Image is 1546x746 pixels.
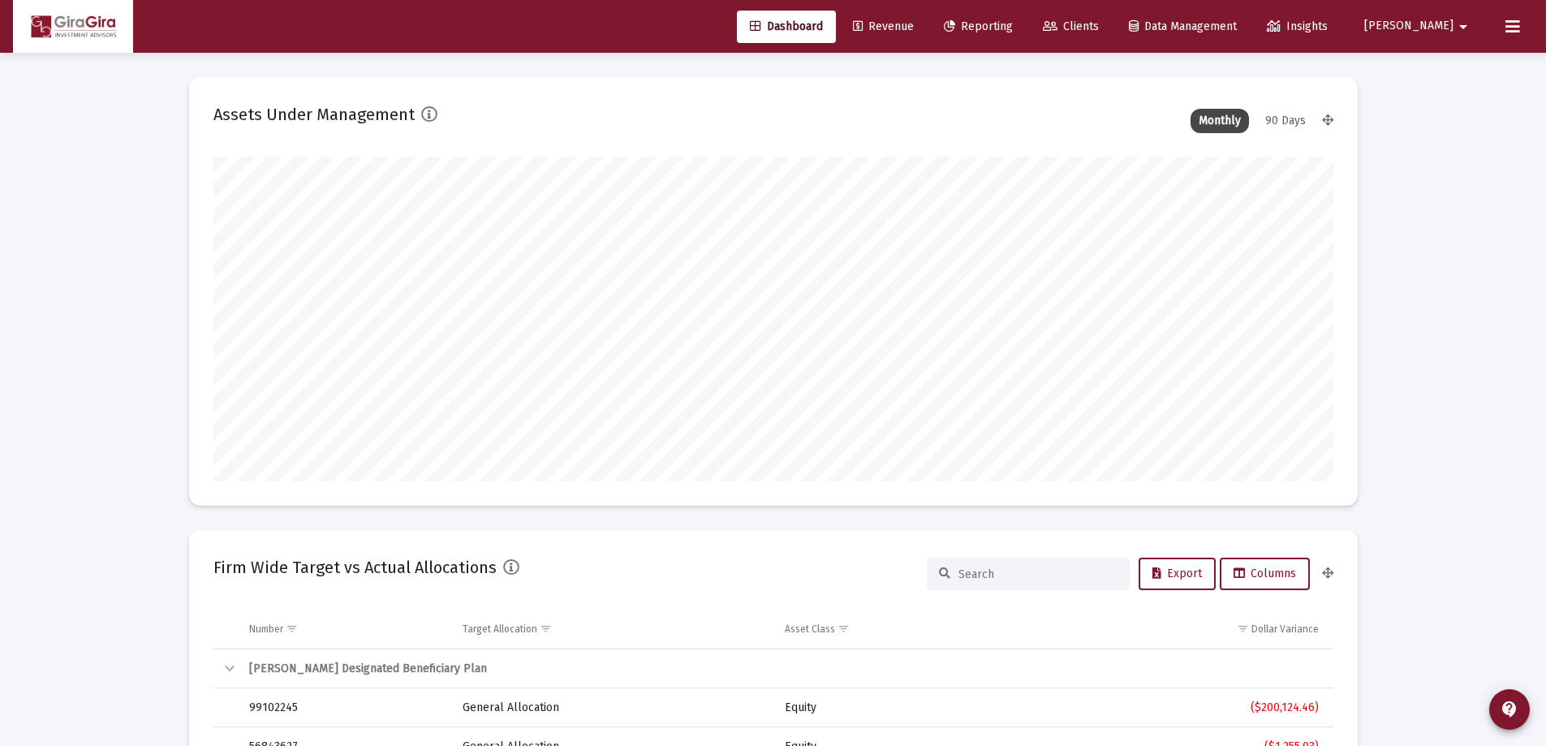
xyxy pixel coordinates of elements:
button: [PERSON_NAME] [1345,10,1492,42]
span: Show filter options for column 'Asset Class' [838,623,850,635]
span: Data Management [1129,19,1237,33]
span: Export [1152,567,1202,580]
div: Target Allocation [463,623,537,636]
a: Dashboard [737,11,836,43]
span: [PERSON_NAME] [1364,19,1453,33]
mat-icon: arrow_drop_down [1453,11,1473,43]
div: Monthly [1191,109,1249,133]
span: Show filter options for column 'Target Allocation' [540,623,552,635]
span: Insights [1267,19,1328,33]
span: Columns [1234,567,1296,580]
td: Column Dollar Variance [1023,610,1333,649]
span: Revenue [853,19,914,33]
a: Clients [1030,11,1112,43]
div: Asset Class [785,623,835,636]
span: Show filter options for column 'Number' [286,623,298,635]
td: Collapse [213,649,238,688]
td: 99102245 [238,688,452,727]
td: Equity [773,688,1023,727]
button: Export [1139,558,1216,590]
td: General Allocation [451,688,773,727]
div: Dollar Variance [1251,623,1319,636]
a: Data Management [1116,11,1250,43]
input: Search [958,567,1118,581]
span: Clients [1043,19,1099,33]
a: Reporting [931,11,1026,43]
a: Insights [1254,11,1341,43]
td: Column Asset Class [773,610,1023,649]
span: Dashboard [750,19,823,33]
div: ($200,124.46) [1035,700,1318,716]
a: Revenue [840,11,927,43]
td: Column Number [238,610,452,649]
mat-icon: contact_support [1500,700,1519,719]
button: Columns [1220,558,1310,590]
div: 90 Days [1257,109,1314,133]
h2: Firm Wide Target vs Actual Allocations [213,554,497,580]
div: Number [249,623,283,636]
h2: Assets Under Management [213,101,415,127]
img: Dashboard [25,11,121,43]
td: Column Target Allocation [451,610,773,649]
div: [PERSON_NAME] Designated Beneficiary Plan [249,661,1319,677]
span: Show filter options for column 'Dollar Variance' [1237,623,1249,635]
span: Reporting [944,19,1013,33]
